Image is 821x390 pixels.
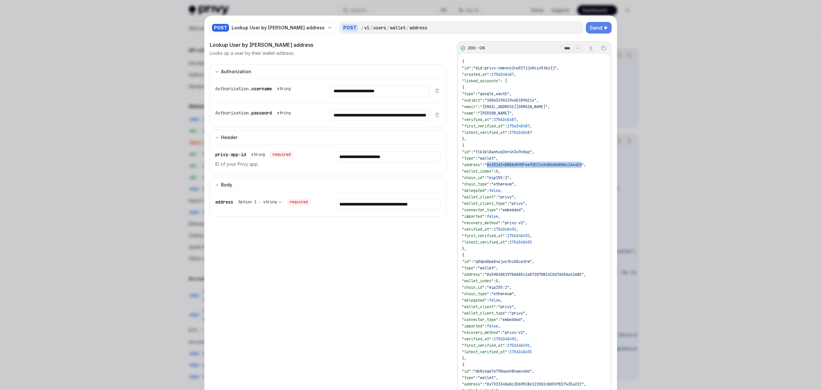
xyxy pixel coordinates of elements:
span: , [584,272,586,277]
span: 1756340491 [509,349,532,355]
span: "address" [462,382,482,387]
button: expand input section [210,64,447,79]
span: { [462,143,464,148]
span: Send [590,24,602,32]
span: 1756340487 [494,117,516,122]
span: }, [462,356,466,361]
div: users [373,25,386,31]
span: , [525,311,527,316]
span: address [215,199,233,205]
span: : [471,149,473,155]
span: "privy" [498,195,514,200]
span: "wallet_index" [462,278,494,284]
span: "connector_type" [462,207,498,213]
span: "email" [462,104,478,109]
span: Authorization. [215,110,251,116]
span: { [462,85,464,90]
span: , [525,220,527,225]
button: expand input section [210,130,447,145]
span: password [251,110,272,116]
span: "id" [462,259,471,264]
span: "id" [462,65,471,71]
button: Send [586,22,612,34]
span: }, [462,246,466,251]
span: : [498,317,500,322]
span: : [476,111,478,116]
div: v1 [364,25,369,31]
span: "ethereum" [491,182,514,187]
span: "connector_type" [462,317,498,322]
span: "wallet_client" [462,195,496,200]
span: 1756340491 [507,343,530,348]
span: : [491,336,494,342]
span: "linked_accounts" [462,78,500,84]
span: { [462,362,464,367]
span: Authorization. [215,86,251,92]
span: , [500,188,503,193]
span: 0 [496,169,498,174]
span: : [476,156,478,161]
span: "imported" [462,214,485,219]
span: "first_verified_at" [462,124,505,129]
span: "verified_at" [462,336,491,342]
span: "chain_id" [462,285,485,290]
span: { [462,59,464,64]
span: "google_oauth" [478,91,509,96]
span: : [505,233,507,238]
div: 200 - OK [468,45,485,51]
span: , [536,98,539,103]
span: "verified_at" [462,227,491,232]
span: , [509,285,512,290]
span: , [557,65,559,71]
span: : [478,104,480,109]
span: "name" [462,111,476,116]
button: Copy the contents from the code block [599,44,608,52]
span: : [489,72,491,77]
div: address [409,25,427,31]
span: false [487,324,498,329]
span: 1756340487 [509,130,532,135]
span: "wallet_index" [462,169,494,174]
div: / [370,25,373,31]
button: expand input section [210,177,447,192]
div: Authorization.username [215,85,293,92]
button: POSTLookup User by [PERSON_NAME] address [210,21,336,35]
span: , [514,195,516,200]
span: 1756340491 [509,240,532,245]
span: 1756340491 [507,233,530,238]
span: : [476,91,478,96]
span: "latest_verified_at" [462,130,507,135]
span: "wallet" [478,156,496,161]
span: "dk0yxge7o790qaxh8naw4xbb" [473,369,532,374]
span: , [584,162,586,167]
span: , [523,317,525,322]
span: : [471,369,473,374]
span: "recovery_method" [462,330,500,335]
span: : [476,265,478,271]
span: : [485,324,487,329]
span: , [530,343,532,348]
span: "0x7333348a0c3D695CBe122002cBd59fEEf435a222" [485,382,584,387]
div: POST [212,24,229,32]
span: , [523,207,525,213]
span: "0x1D16240BBAd090Fee92EC1c04B660dD8bc2644E0" [485,162,584,167]
span: , [496,156,498,161]
span: "wallet" [478,375,496,380]
span: , [516,227,518,232]
span: "first_verified_at" [462,343,505,348]
span: , [516,117,518,122]
div: address [215,199,310,205]
span: "[EMAIL_ADDRESS][DOMAIN_NAME]" [480,104,548,109]
span: , [509,91,512,96]
span: : [487,298,489,303]
div: string [277,86,291,91]
span: : [507,349,509,355]
div: Authorization [221,68,251,75]
span: 1756340487 [491,72,514,77]
span: , [512,111,514,116]
span: , [514,72,516,77]
span: , [498,278,500,284]
span: : [507,240,509,245]
span: "recovery_method" [462,220,500,225]
span: { [462,253,464,258]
